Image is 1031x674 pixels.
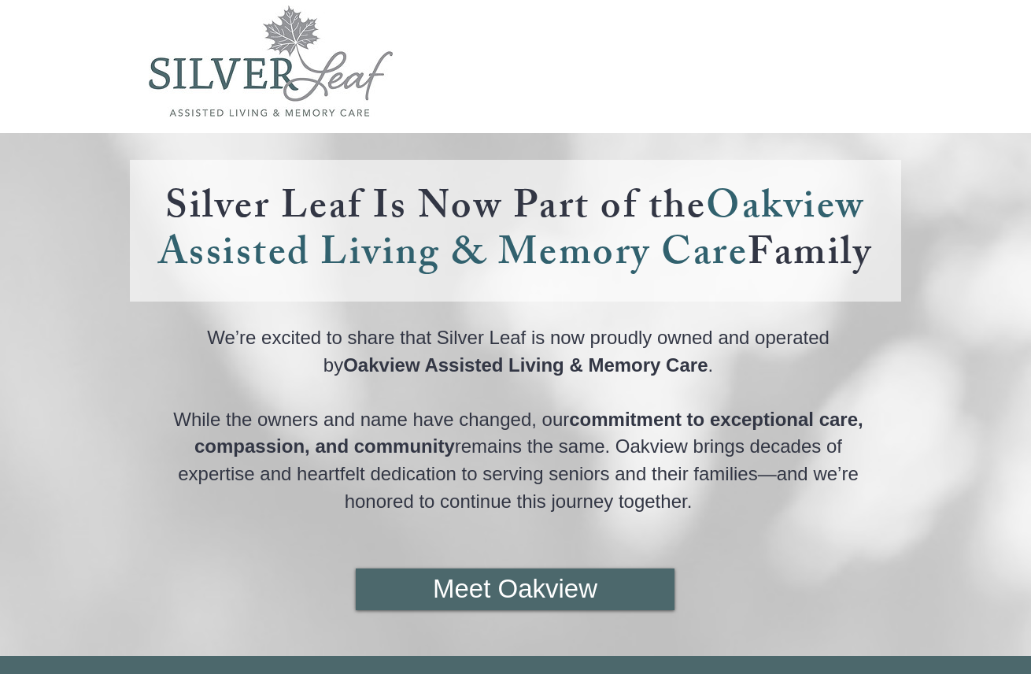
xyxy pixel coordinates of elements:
[178,435,858,511] span: remains the same. Oakview brings decades of expertise and heartfelt dedication to serving seniors...
[708,354,713,376] span: .
[433,571,597,607] span: Meet Oakview
[343,354,708,376] span: Oakview Assisted Living & Memory Care
[158,176,873,291] a: Silver Leaf Is Now Part of theOakview Assisted Living & Memory CareFamily
[207,327,830,376] span: We’re excited to share that Silver Leaf is now proudly owned and operated by
[158,176,865,291] span: Oakview Assisted Living & Memory Care
[149,6,393,117] img: SilverLeaf_Logos_FIN_edited.jpg
[173,409,569,430] span: While the owners and name have changed, our
[356,568,674,610] a: Meet Oakview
